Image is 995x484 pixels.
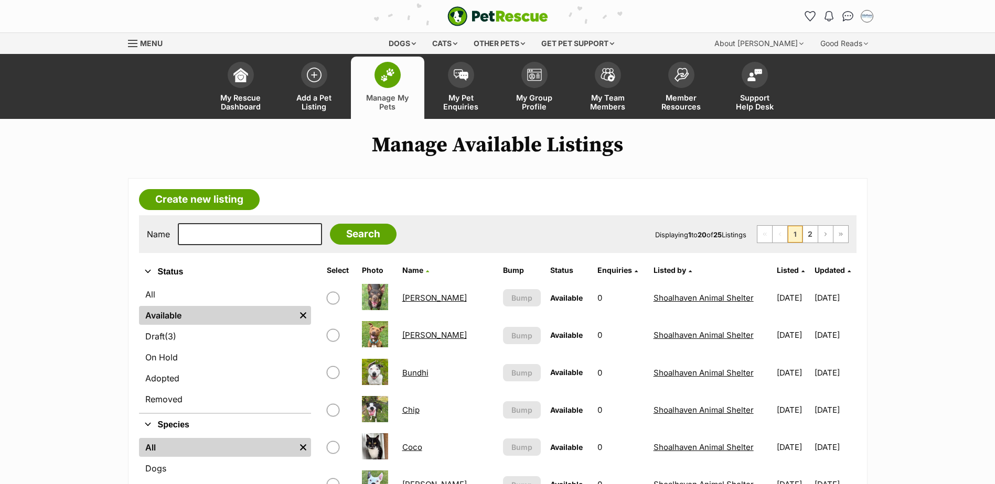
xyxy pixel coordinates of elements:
[815,266,845,274] span: Updated
[466,33,532,54] div: Other pets
[217,93,264,111] span: My Rescue Dashboard
[842,11,853,21] img: chat-41dd97257d64d25036548639549fe6c8038ab92f7586957e7f3b1b290dea8141.svg
[511,367,532,378] span: Bump
[658,93,705,111] span: Member Resources
[128,33,170,52] a: Menu
[546,262,592,279] th: Status
[351,57,424,119] a: Manage My Pets
[233,68,248,82] img: dashboard-icon-eb2f2d2d3e046f16d808141f083e7271f6b2e854fb5c12c21221c1fb7104beca.svg
[815,280,855,316] td: [DATE]
[402,266,423,274] span: Name
[777,266,799,274] span: Listed
[802,8,875,25] ul: Account quick links
[139,283,311,413] div: Status
[511,292,532,303] span: Bump
[139,438,295,457] a: All
[139,306,295,325] a: Available
[840,8,857,25] a: Conversations
[147,229,170,239] label: Name
[358,262,397,279] th: Photo
[654,405,754,415] a: Shoalhaven Animal Shelter
[307,68,322,82] img: add-pet-listing-icon-0afa8454b4691262ce3f59096e99ab1cd57d4a30225e0717b998d2c9b9846f56.svg
[503,327,541,344] button: Bump
[139,285,311,304] a: All
[833,226,848,243] a: Last page
[291,93,338,111] span: Add a Pet Listing
[511,404,532,415] span: Bump
[654,442,754,452] a: Shoalhaven Animal Shelter
[499,262,545,279] th: Bump
[815,429,855,465] td: [DATE]
[593,280,648,316] td: 0
[654,266,686,274] span: Listed by
[295,306,311,325] a: Remove filter
[802,8,819,25] a: Favourites
[654,293,754,303] a: Shoalhaven Animal Shelter
[402,330,467,340] a: [PERSON_NAME]
[511,330,532,341] span: Bump
[550,443,583,452] span: Available
[550,368,583,377] span: Available
[815,355,855,391] td: [DATE]
[773,429,814,465] td: [DATE]
[773,280,814,316] td: [DATE]
[550,331,583,339] span: Available
[503,401,541,419] button: Bump
[593,429,648,465] td: 0
[550,405,583,414] span: Available
[139,189,260,210] a: Create new listing
[757,226,772,243] span: First page
[593,392,648,428] td: 0
[277,57,351,119] a: Add a Pet Listing
[862,11,872,21] img: Jodie Parnell profile pic
[859,8,875,25] button: My account
[825,11,833,21] img: notifications-46538b983faf8c2785f20acdc204bb7945ddae34d4c08c2a6579f10ce5e182be.svg
[527,69,542,81] img: group-profile-icon-3fa3cf56718a62981997c0bc7e787c4b2cf8bcc04b72c1350f741eb67cf2f40e.svg
[330,224,397,245] input: Search
[402,442,422,452] a: Coco
[597,266,632,274] span: translation missing: en.admin.listings.index.attributes.enquiries
[139,418,311,432] button: Species
[654,368,754,378] a: Shoalhaven Animal Shelter
[815,392,855,428] td: [DATE]
[645,57,718,119] a: Member Resources
[601,68,615,82] img: team-members-icon-5396bd8760b3fe7c0b43da4ab00e1e3bb1a5d9ba89233759b79545d2d3fc5d0d.svg
[204,57,277,119] a: My Rescue Dashboard
[757,225,849,243] nav: Pagination
[571,57,645,119] a: My Team Members
[584,93,632,111] span: My Team Members
[773,317,814,353] td: [DATE]
[139,390,311,409] a: Removed
[747,69,762,81] img: help-desk-icon-fdf02630f3aa405de69fd3d07c3f3aa587a6932b1a1747fa1d2bba05be0121f9.svg
[139,327,311,346] a: Draft
[454,69,468,81] img: pet-enquiries-icon-7e3ad2cf08bfb03b45e93fb7055b45f3efa6380592205ae92323e6603595dc1f.svg
[803,226,818,243] a: Page 2
[139,348,311,367] a: On Hold
[447,6,548,26] img: logo-e224e6f780fb5917bec1dbf3a21bbac754714ae5b6737aabdf751b685950b380.svg
[718,57,791,119] a: Support Help Desk
[364,93,411,111] span: Manage My Pets
[654,266,692,274] a: Listed by
[773,355,814,391] td: [DATE]
[498,57,571,119] a: My Group Profile
[813,33,875,54] div: Good Reads
[380,68,395,82] img: manage-my-pets-icon-02211641906a0b7f246fdf0571729dbe1e7629f14944591b6c1af311fb30b64b.svg
[503,364,541,381] button: Bump
[425,33,465,54] div: Cats
[821,8,838,25] button: Notifications
[140,39,163,48] span: Menu
[597,266,638,274] a: Enquiries
[139,459,311,478] a: Dogs
[402,293,467,303] a: [PERSON_NAME]
[593,355,648,391] td: 0
[323,262,357,279] th: Select
[437,93,485,111] span: My Pet Enquiries
[707,33,811,54] div: About [PERSON_NAME]
[815,266,851,274] a: Updated
[424,57,498,119] a: My Pet Enquiries
[773,226,787,243] span: Previous page
[295,438,311,457] a: Remove filter
[511,93,558,111] span: My Group Profile
[402,266,429,274] a: Name
[139,265,311,279] button: Status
